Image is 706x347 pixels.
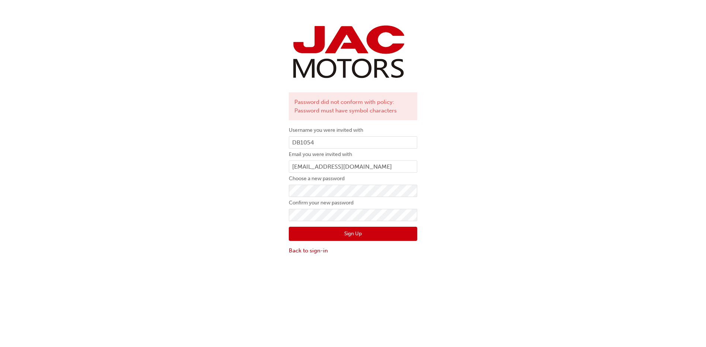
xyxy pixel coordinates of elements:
[289,198,417,207] label: Confirm your new password
[289,227,417,241] button: Sign Up
[289,246,417,255] a: Back to sign-in
[289,22,408,81] img: jac-portal
[289,126,417,135] label: Username you were invited with
[289,174,417,183] label: Choose a new password
[289,136,417,149] input: Username
[289,92,417,120] div: Password did not conform with policy: Password must have symbol characters
[289,150,417,159] label: Email you were invited with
